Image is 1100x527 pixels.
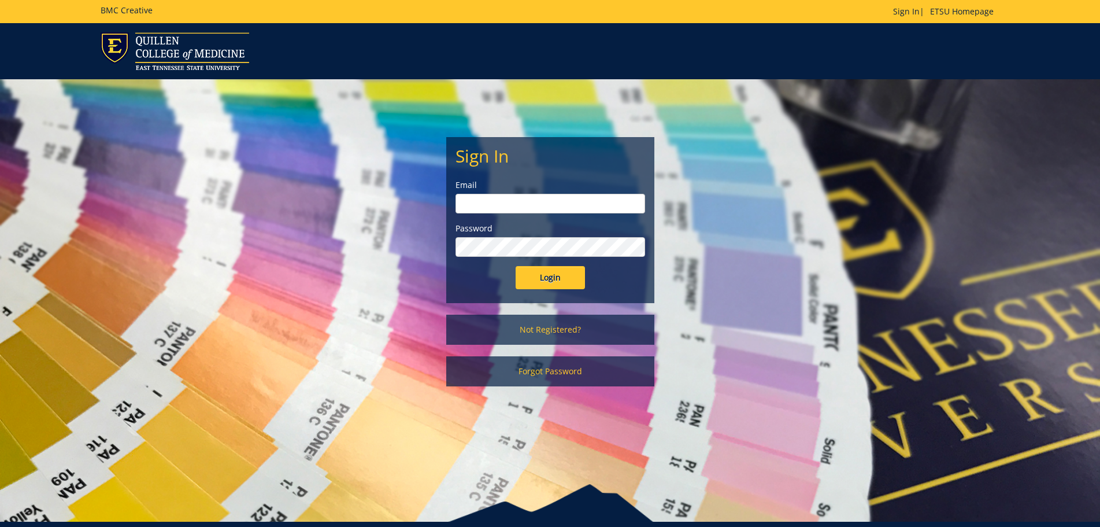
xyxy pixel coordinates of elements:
input: Login [516,266,585,289]
a: Forgot Password [446,356,654,386]
p: | [893,6,999,17]
a: Sign In [893,6,920,17]
a: ETSU Homepage [924,6,999,17]
label: Email [455,179,645,191]
a: Not Registered? [446,315,654,345]
h2: Sign In [455,146,645,165]
img: ETSU logo [101,32,249,70]
label: Password [455,223,645,234]
h5: BMC Creative [101,6,153,14]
